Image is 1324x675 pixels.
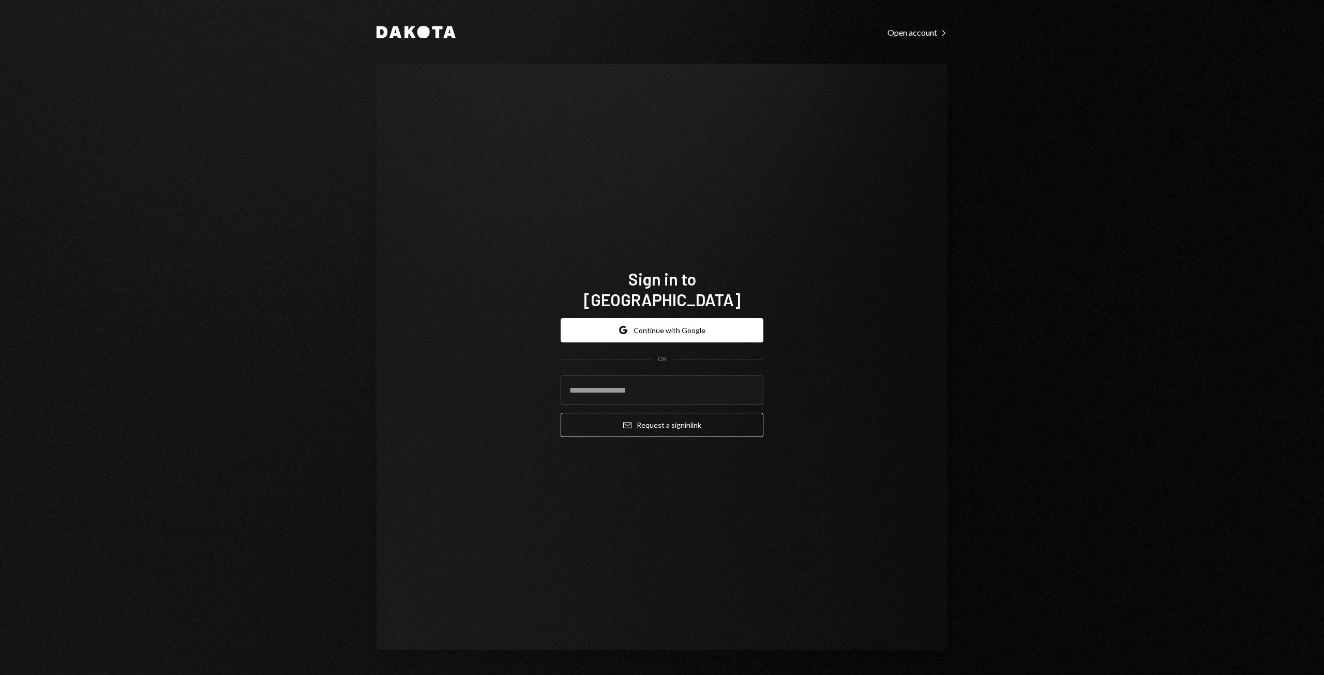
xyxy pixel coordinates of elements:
[561,268,763,310] h1: Sign in to [GEOGRAPHIC_DATA]
[561,413,763,437] button: Request a signinlink
[743,384,755,396] keeper-lock: Open Keeper Popup
[658,355,667,364] div: OR
[561,318,763,342] button: Continue with Google
[887,26,947,38] a: Open account
[887,27,947,38] div: Open account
